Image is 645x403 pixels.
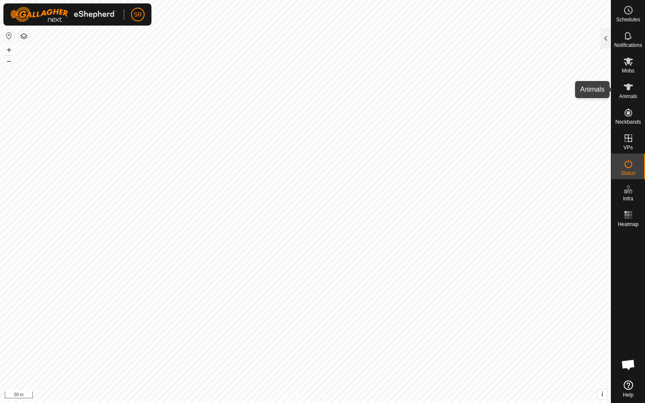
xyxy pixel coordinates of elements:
div: Open chat [616,352,641,377]
img: Gallagher Logo [10,7,117,22]
a: Privacy Policy [272,392,304,400]
button: i [598,390,607,399]
span: Schedules [616,17,640,22]
span: Help [623,392,633,397]
span: SR [134,10,142,19]
a: Contact Us [314,392,339,400]
span: Heatmap [618,222,639,227]
a: Help [611,377,645,401]
span: Mobs [622,68,634,73]
span: Infra [623,196,633,201]
button: + [4,45,14,55]
span: Status [621,171,635,176]
span: Notifications [614,43,642,48]
span: i [601,391,603,398]
span: Neckbands [615,119,641,125]
button: – [4,56,14,66]
button: Map Layers [19,31,29,41]
button: Reset Map [4,31,14,41]
span: Animals [619,94,637,99]
span: VPs [623,145,633,150]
